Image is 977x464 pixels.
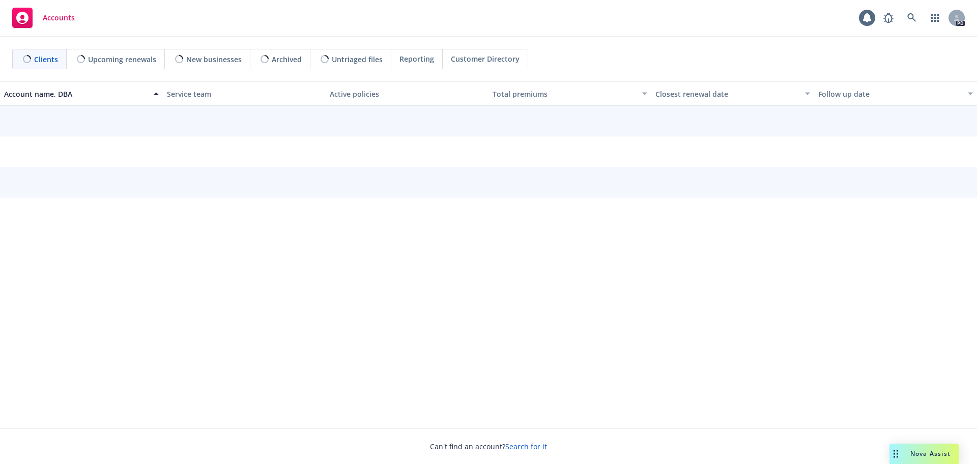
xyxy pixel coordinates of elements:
[910,449,951,458] span: Nova Assist
[818,89,962,99] div: Follow up date
[8,4,79,32] a: Accounts
[272,54,302,65] span: Archived
[925,8,945,28] a: Switch app
[489,81,651,106] button: Total premiums
[88,54,156,65] span: Upcoming renewals
[186,54,242,65] span: New businesses
[4,89,148,99] div: Account name, DBA
[451,53,520,64] span: Customer Directory
[326,81,489,106] button: Active policies
[889,444,959,464] button: Nova Assist
[330,89,484,99] div: Active policies
[889,444,902,464] div: Drag to move
[902,8,922,28] a: Search
[878,8,899,28] a: Report a Bug
[505,442,547,451] a: Search for it
[493,89,636,99] div: Total premiums
[655,89,799,99] div: Closest renewal date
[43,14,75,22] span: Accounts
[399,53,434,64] span: Reporting
[814,81,977,106] button: Follow up date
[34,54,58,65] span: Clients
[430,441,547,452] span: Can't find an account?
[167,89,322,99] div: Service team
[332,54,383,65] span: Untriaged files
[651,81,814,106] button: Closest renewal date
[163,81,326,106] button: Service team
